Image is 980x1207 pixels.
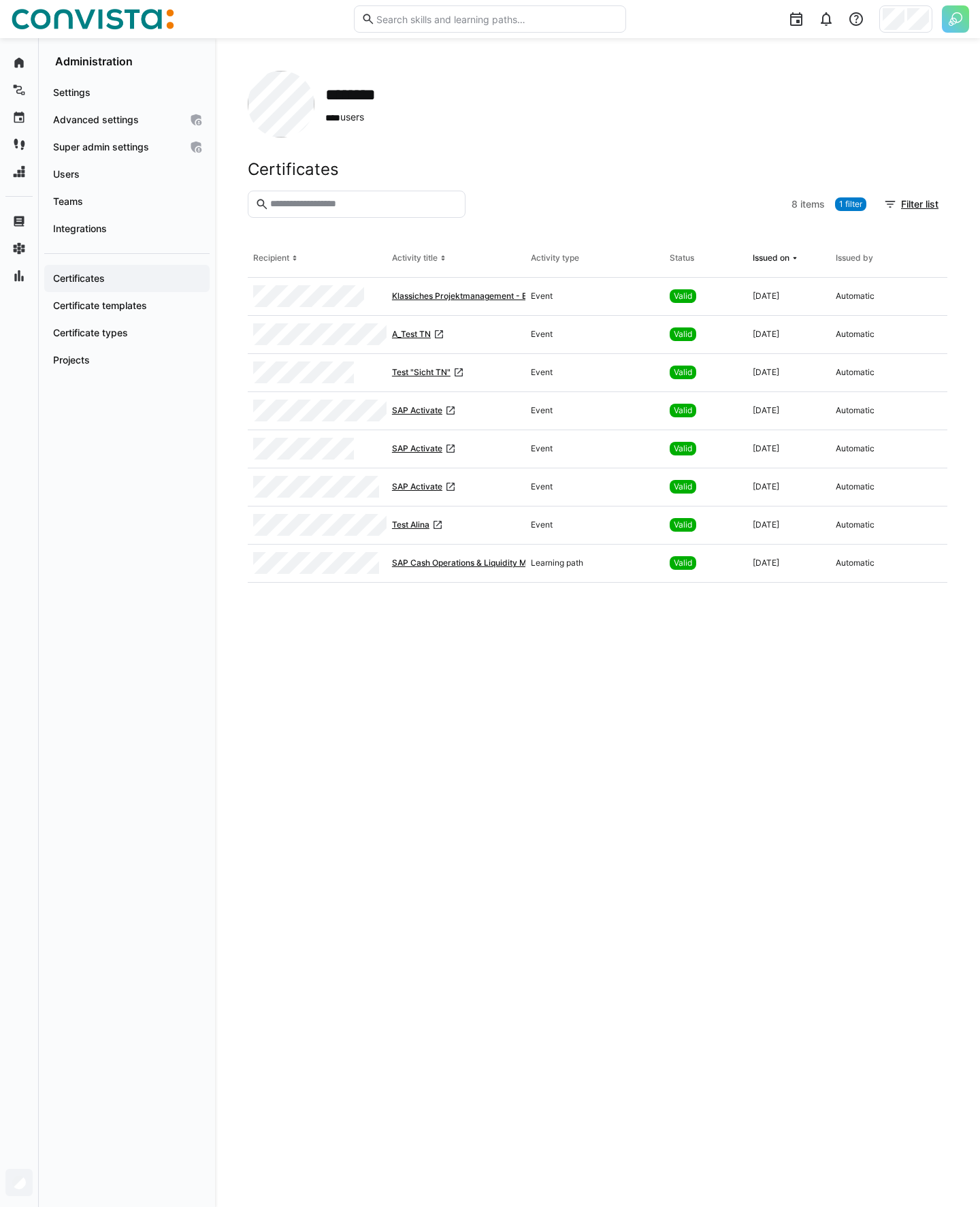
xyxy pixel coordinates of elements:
span: 8 [791,197,798,211]
span: Valid [674,329,692,340]
span: [DATE] [753,558,779,568]
span: [DATE] [753,443,779,454]
span: users [325,110,393,125]
span: Test Alina [392,519,429,530]
span: Event [531,367,553,378]
span: Automatic [836,291,875,302]
span: Event [531,329,553,340]
span: Valid [674,558,692,568]
span: A_Test TN [392,329,431,340]
span: Learning path [531,558,583,568]
span: SAP Activate [392,405,442,416]
span: items [800,197,825,211]
span: [DATE] [753,367,779,378]
div: Recipient [253,253,289,263]
span: Event [531,519,553,530]
a: SAP Activate [392,481,456,492]
span: Automatic [836,558,875,568]
span: [DATE] [753,481,779,492]
a: SAP Cash Operations & Liquidity Management [392,558,584,568]
span: Klassiches Projektmanagement - Essentials [392,291,560,302]
span: Test "Sicht TN" [392,367,451,378]
span: Valid [674,481,692,492]
span: Automatic [836,519,875,530]
div: Activity title [392,253,438,263]
span: SAP Cash Operations & Liquidity Management [392,558,570,568]
span: Event [531,291,553,302]
span: SAP Activate [392,443,442,454]
span: Valid [674,367,692,378]
span: Automatic [836,329,875,340]
h2: Certificates [248,159,339,180]
a: A_Test TN [392,329,444,340]
div: Issued by [836,253,873,263]
div: Activity type [531,253,579,263]
a: Klassiches Projektmanagement - Essentials [392,291,574,302]
a: Test Alina [392,519,443,530]
a: Test "Sicht TN" [392,367,464,378]
span: 1 filter [839,199,862,210]
a: SAP Activate [392,405,456,416]
span: Automatic [836,367,875,378]
input: Search skills and learning paths… [375,13,619,25]
span: Automatic [836,405,875,416]
div: Status [670,253,694,263]
span: Automatic [836,443,875,454]
span: [DATE] [753,519,779,530]
span: SAP Activate [392,481,442,492]
span: Automatic [836,481,875,492]
span: Valid [674,405,692,416]
span: Valid [674,291,692,302]
span: Event [531,443,553,454]
button: Filter list [877,191,947,218]
span: Valid [674,519,692,530]
span: Event [531,405,553,416]
span: Valid [674,443,692,454]
span: Event [531,481,553,492]
span: [DATE] [753,329,779,340]
span: [DATE] [753,291,779,302]
div: Issued on [753,253,789,263]
a: SAP Activate [392,443,456,454]
span: Filter list [899,197,941,211]
span: [DATE] [753,405,779,416]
